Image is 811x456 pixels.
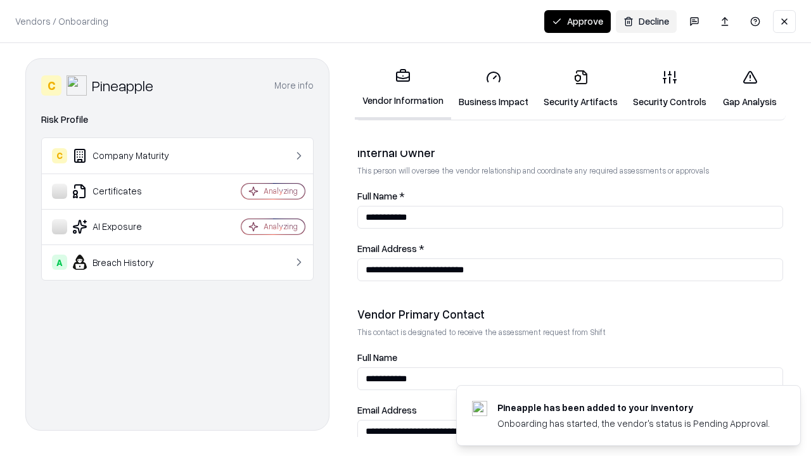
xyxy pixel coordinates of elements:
[472,401,487,416] img: pineappleenergy.com
[357,405,783,415] label: Email Address
[52,255,203,270] div: Breach History
[264,221,298,232] div: Analyzing
[357,353,783,362] label: Full Name
[52,219,203,234] div: AI Exposure
[52,148,203,163] div: Company Maturity
[41,75,61,96] div: C
[536,60,625,118] a: Security Artifacts
[497,417,770,430] div: Onboarding has started, the vendor's status is Pending Approval.
[67,75,87,96] img: Pineapple
[92,75,153,96] div: Pineapple
[357,327,783,338] p: This contact is designated to receive the assessment request from Shift
[714,60,786,118] a: Gap Analysis
[52,148,67,163] div: C
[355,58,451,120] a: Vendor Information
[497,401,770,414] div: Pineapple has been added to your inventory
[52,255,67,270] div: A
[52,184,203,199] div: Certificates
[15,15,108,28] p: Vendors / Onboarding
[274,74,314,97] button: More info
[451,60,536,118] a: Business Impact
[357,191,783,201] label: Full Name *
[357,244,783,253] label: Email Address *
[357,145,783,160] div: Internal Owner
[616,10,677,33] button: Decline
[544,10,611,33] button: Approve
[357,307,783,322] div: Vendor Primary Contact
[357,165,783,176] p: This person will oversee the vendor relationship and coordinate any required assessments or appro...
[264,186,298,196] div: Analyzing
[625,60,714,118] a: Security Controls
[41,112,314,127] div: Risk Profile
